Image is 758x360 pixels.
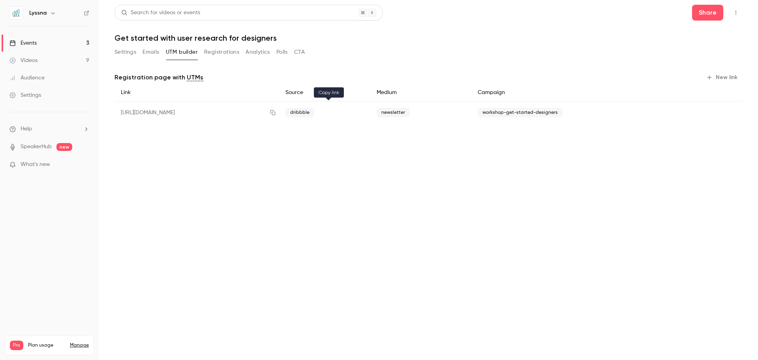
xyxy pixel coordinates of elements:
[121,9,200,17] div: Search for videos or events
[9,74,45,82] div: Audience
[166,46,198,58] button: UTM builder
[204,46,239,58] button: Registrations
[9,57,38,64] div: Videos
[285,108,314,117] span: dribbble
[478,108,563,117] span: workshop-get-started-designers
[377,108,410,117] span: newsletter
[21,143,52,151] a: SpeakerHub
[29,9,47,17] h6: Lyssna
[114,33,742,43] h1: Get started with user research for designers
[9,39,37,47] div: Events
[279,84,371,102] div: Source
[246,46,270,58] button: Analytics
[70,342,89,349] a: Manage
[276,46,288,58] button: Polls
[56,143,72,151] span: new
[143,46,159,58] button: Emails
[187,73,203,82] a: UTMs
[114,73,203,82] p: Registration page with
[471,84,687,102] div: Campaign
[21,125,32,133] span: Help
[9,125,89,133] li: help-dropdown-opener
[9,91,41,99] div: Settings
[10,7,23,19] img: Lyssna
[692,5,723,21] button: Share
[114,102,279,124] div: [URL][DOMAIN_NAME]
[21,160,50,169] span: What's new
[80,161,89,168] iframe: Noticeable Trigger
[114,84,279,102] div: Link
[114,46,136,58] button: Settings
[10,341,23,350] span: Pro
[703,71,742,84] button: New link
[370,84,471,102] div: Medium
[28,342,65,349] span: Plan usage
[294,46,305,58] button: CTA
